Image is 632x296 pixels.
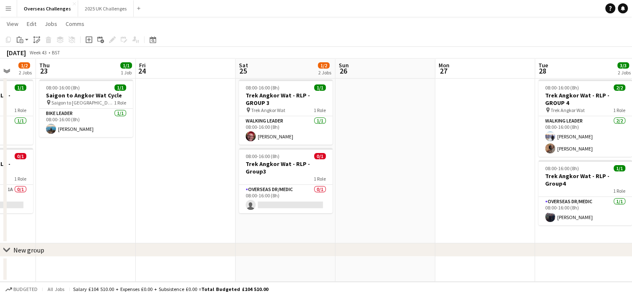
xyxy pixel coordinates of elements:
[52,49,60,56] div: BST
[78,0,134,17] button: 2025 UK Challenges
[13,286,38,292] span: Budgeted
[28,49,48,56] span: Week 43
[201,286,268,292] span: Total Budgeted £104 510.00
[7,48,26,57] div: [DATE]
[27,20,36,28] span: Edit
[62,18,88,29] a: Comms
[23,18,40,29] a: Edit
[73,286,268,292] div: Salary £104 510.00 + Expenses £0.00 + Subsistence £0.00 =
[17,0,78,17] button: Overseas Challenges
[13,246,44,254] div: New group
[3,18,22,29] a: View
[45,20,57,28] span: Jobs
[4,285,39,294] button: Budgeted
[7,20,18,28] span: View
[41,18,61,29] a: Jobs
[46,286,66,292] span: All jobs
[66,20,84,28] span: Comms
